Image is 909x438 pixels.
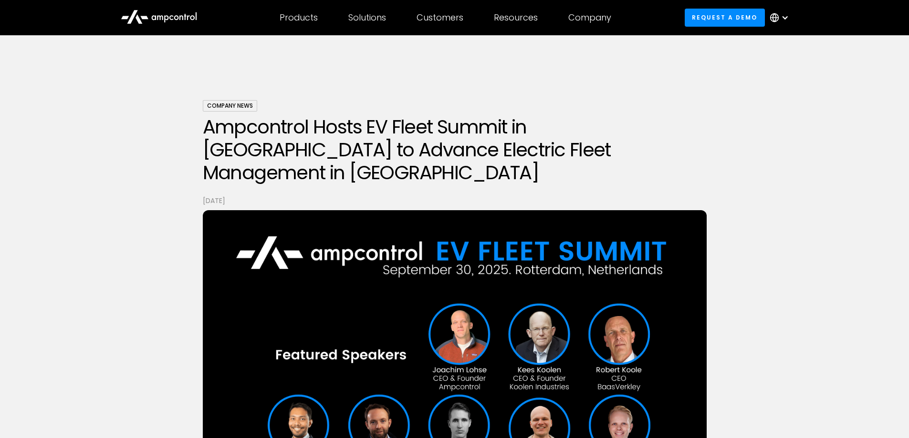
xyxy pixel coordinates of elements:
[568,12,611,23] div: Company
[203,195,707,206] p: [DATE]
[348,12,386,23] div: Solutions
[494,12,538,23] div: Resources
[203,100,257,112] div: Company News
[417,12,463,23] div: Customers
[280,12,318,23] div: Products
[203,115,707,184] h1: Ampcontrol Hosts EV Fleet Summit in [GEOGRAPHIC_DATA] to Advance Electric Fleet Management in [GE...
[685,9,765,26] a: Request a demo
